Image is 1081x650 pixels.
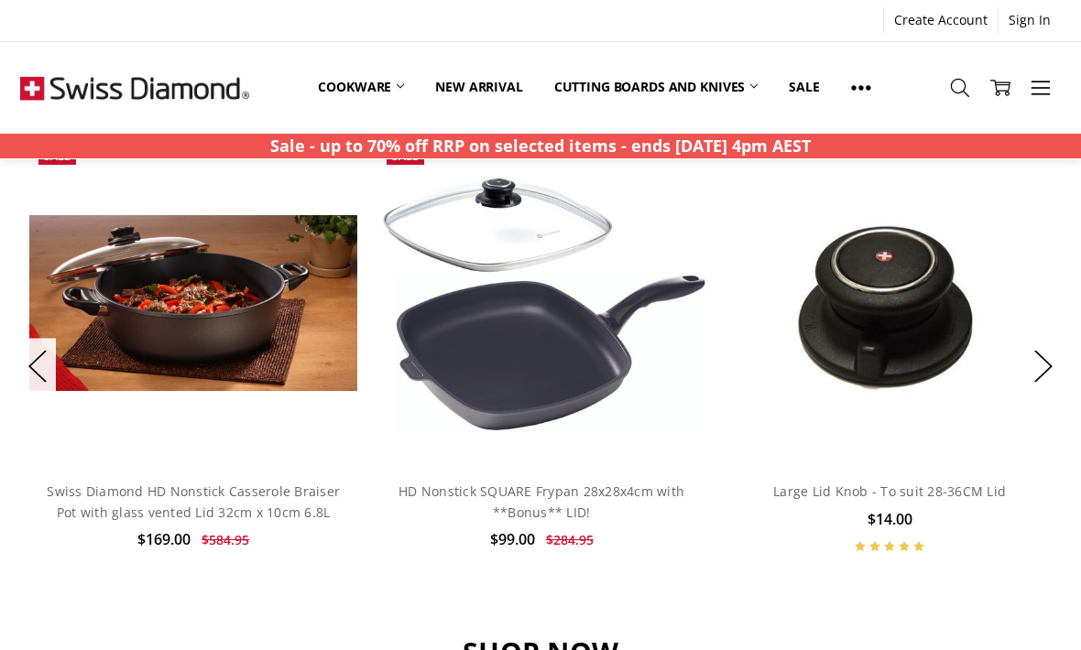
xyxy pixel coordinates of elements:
[1025,339,1062,395] button: Next
[490,529,535,549] span: $99.00
[773,482,1006,500] a: Large Lid Knob - To suit 28-36CM Lid
[399,482,684,520] a: HD Nonstick SQUARE Frypan 28x28x4cm with **Bonus** LID!
[19,339,56,395] button: Previous
[546,531,594,548] span: $284.95
[29,215,357,391] img: Swiss Diamond HD Nonstick Casserole Braiser Pot with glass vented Lid 32cm x 10cm 6.8L
[20,42,249,134] img: Free Shipping On Every Order
[539,67,774,107] a: Cutting boards and knives
[773,67,835,107] a: Sale
[29,139,357,467] a: Swiss Diamond HD Nonstick Casserole Braiser Pot with glass vented Lid 32cm x 10cm 6.8L
[270,135,811,157] strong: Sale - up to 70% off RRP on selected items - ends [DATE] 4pm AEST
[137,529,191,549] span: $169.00
[868,509,912,529] span: $14.00
[302,67,420,107] a: Cookware
[420,67,538,107] a: New arrival
[756,139,1023,467] img: Large Lid Knob - To suit 28-36CM Lid
[202,531,249,548] span: $584.95
[835,67,887,108] a: Show All
[377,139,705,467] a: HD Nonstick SQUARE Frypan 28x28x4cm with **Bonus** LID!
[999,7,1061,33] a: Sign In
[884,7,998,33] a: Create Account
[377,173,705,431] img: HD Nonstick SQUARE Frypan 28x28x4cm with **Bonus** LID!
[47,482,340,520] a: Swiss Diamond HD Nonstick Casserole Braiser Pot with glass vented Lid 32cm x 10cm 6.8L
[726,139,1054,467] a: Large Lid Knob - To suit 28-36CM Lid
